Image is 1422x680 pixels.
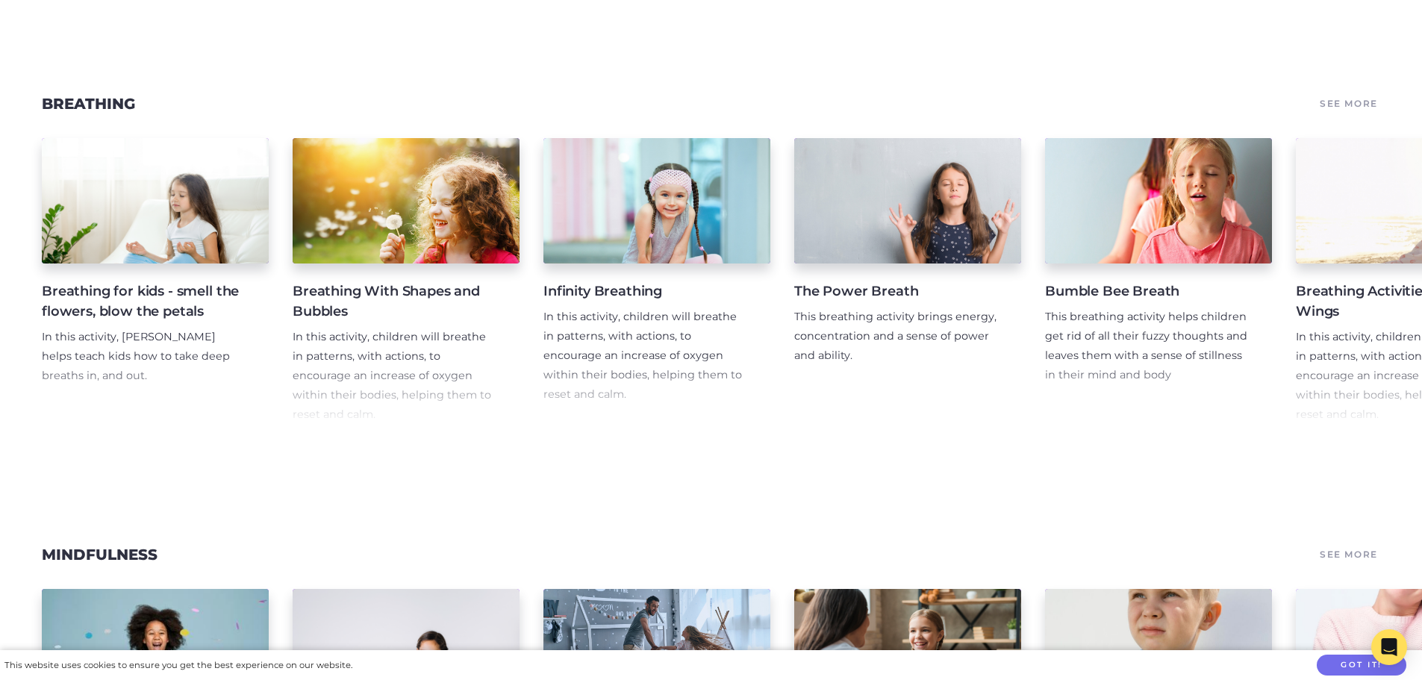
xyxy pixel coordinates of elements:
a: Breathing for kids - smell the flowers, blow the petals In this activity, [PERSON_NAME] helps tea... [42,138,269,425]
a: Mindfulness [42,546,158,564]
a: Breathing [42,95,135,113]
a: See More [1317,544,1380,565]
button: Got it! [1317,655,1406,676]
p: In this activity, children will breathe in patterns, with actions, to encourage an increase of ox... [293,328,496,425]
p: This breathing activity brings energy, concentration and a sense of power and ability. [794,308,997,366]
p: In this activity, children will breathe in patterns, with actions, to encourage an increase of ox... [543,308,746,405]
a: Bumble Bee Breath This breathing activity helps children get rid of all their fuzzy thoughts and ... [1045,138,1272,425]
a: The Power Breath This breathing activity brings energy, concentration and a sense of power and ab... [794,138,1021,425]
a: Breathing With Shapes and Bubbles In this activity, children will breathe in patterns, with actio... [293,138,520,425]
h4: Bumble Bee Breath [1045,281,1248,302]
div: This website uses cookies to ensure you get the best experience on our website. [4,658,352,673]
p: This breathing activity helps children get rid of all their fuzzy thoughts and leaves them with a... [1045,308,1248,385]
a: See More [1317,93,1380,114]
h4: Breathing With Shapes and Bubbles [293,281,496,322]
h4: The Power Breath [794,281,997,302]
p: In this activity, [PERSON_NAME] helps teach kids how to take deep breaths in, and out. [42,328,245,386]
h4: Infinity Breathing [543,281,746,302]
div: Open Intercom Messenger [1371,629,1407,665]
h4: Breathing for kids - smell the flowers, blow the petals [42,281,245,322]
a: Infinity Breathing In this activity, children will breathe in patterns, with actions, to encourag... [543,138,770,425]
